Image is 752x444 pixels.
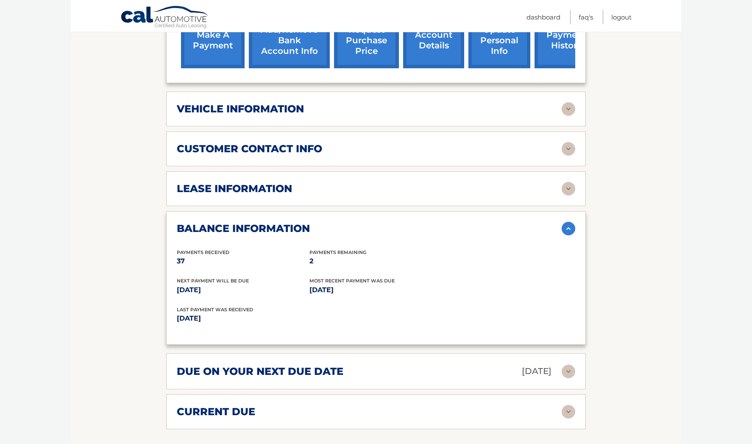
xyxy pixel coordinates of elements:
h2: current due [177,405,255,418]
span: Next Payment will be due [177,278,249,284]
h2: balance information [177,222,310,235]
span: Payments Received [177,249,229,255]
a: Cal Automotive [120,6,209,30]
span: Payments Remaining [309,249,366,255]
img: accordion-active.svg [562,222,575,235]
img: accordion-rest.svg [562,102,575,116]
a: update personal info [468,13,530,68]
img: accordion-rest.svg [562,405,575,419]
h2: lease information [177,182,292,195]
p: [DATE] [522,364,551,379]
span: Most Recent Payment Was Due [309,278,395,284]
a: Logout [611,10,632,24]
a: payment history [535,13,598,68]
img: accordion-rest.svg [562,142,575,156]
span: Last Payment was received [177,307,253,313]
p: [DATE] [177,284,309,296]
h2: due on your next due date [177,365,343,378]
p: 2 [309,255,442,267]
a: make a payment [181,13,245,68]
img: accordion-rest.svg [562,365,575,378]
h2: vehicle information [177,103,304,115]
p: [DATE] [177,313,376,324]
img: accordion-rest.svg [562,182,575,195]
a: account details [403,13,464,68]
p: [DATE] [309,284,442,296]
a: Dashboard [526,10,560,24]
a: FAQ's [579,10,593,24]
h2: customer contact info [177,142,322,155]
a: request purchase price [334,13,399,68]
p: 37 [177,255,309,267]
a: Add/Remove bank account info [249,13,330,68]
